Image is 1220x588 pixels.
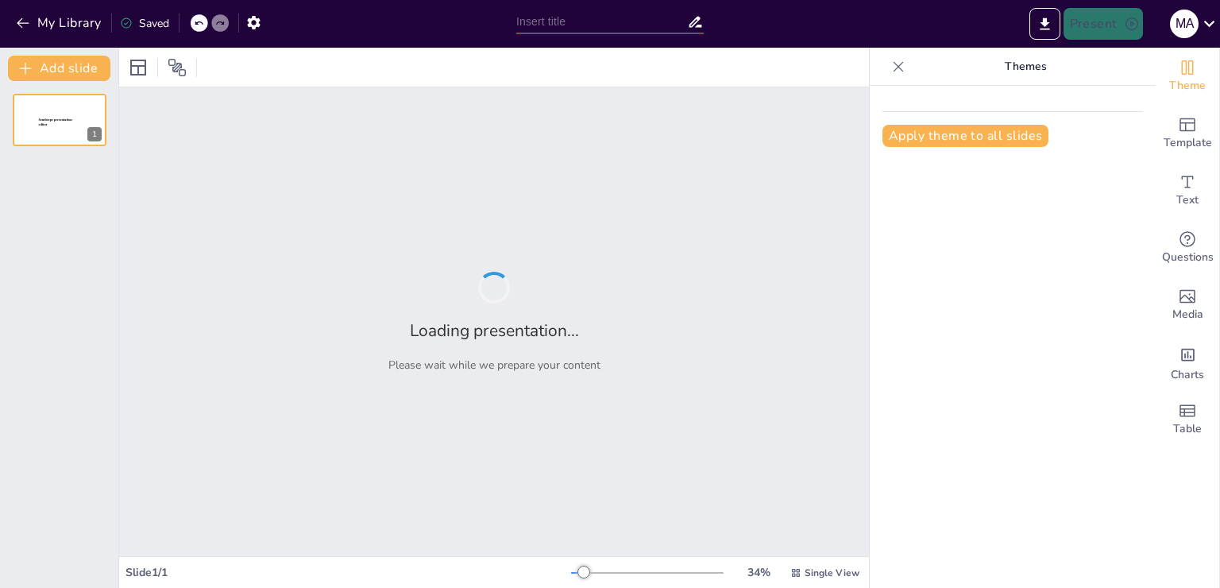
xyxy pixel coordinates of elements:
div: Add charts and graphs [1156,334,1219,391]
input: Insert title [516,10,687,33]
button: Present [1064,8,1143,40]
div: M A [1170,10,1199,38]
h2: Loading presentation... [410,319,579,342]
div: Change the overall theme [1156,48,1219,105]
button: Add slide [8,56,110,81]
div: 1 [13,94,106,146]
div: Get real-time input from your audience [1156,219,1219,277]
div: Slide 1 / 1 [125,565,571,580]
button: M A [1170,8,1199,40]
div: Add text boxes [1156,162,1219,219]
p: Themes [911,48,1140,86]
span: Template [1164,134,1212,152]
div: Saved [120,16,169,31]
span: Sendsteps presentation editor [39,118,72,127]
div: 34 % [739,565,778,580]
span: Single View [805,567,859,579]
div: Add images, graphics, shapes or video [1156,277,1219,334]
button: Apply theme to all slides [882,125,1048,147]
span: Table [1173,420,1202,438]
div: 1 [87,127,102,141]
span: Theme [1169,77,1206,95]
button: My Library [12,10,108,36]
span: Questions [1162,249,1214,266]
span: Position [168,58,187,77]
div: Add ready made slides [1156,105,1219,162]
div: Add a table [1156,391,1219,448]
div: Layout [125,55,151,80]
span: Text [1176,191,1199,209]
span: Charts [1171,366,1204,384]
button: Export to PowerPoint [1029,8,1060,40]
span: Media [1172,306,1203,323]
p: Please wait while we prepare your content [388,358,600,373]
